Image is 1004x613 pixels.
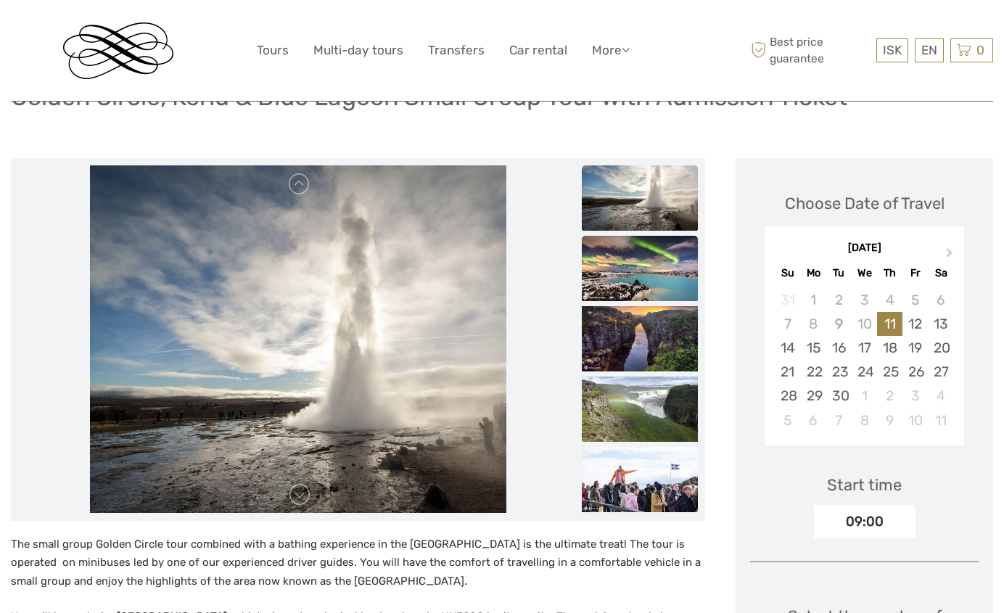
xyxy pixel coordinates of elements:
[826,312,852,336] div: Not available Tuesday, September 9th, 2025
[765,241,964,256] div: [DATE]
[775,360,800,384] div: Choose Sunday, September 21st, 2025
[928,336,953,360] div: Choose Saturday, September 20th, 2025
[827,474,902,496] div: Start time
[928,312,953,336] div: Choose Saturday, September 13th, 2025
[90,165,506,514] img: 6e04dd7c0e4d4fc499d456a8b0d64eb9_main_slider.jpeg
[801,288,826,312] div: Not available Monday, September 1st, 2025
[20,25,164,37] p: We're away right now. Please check back later!
[902,312,928,336] div: Choose Friday, September 12th, 2025
[775,288,800,312] div: Not available Sunday, August 31st, 2025
[801,263,826,283] div: Mo
[902,336,928,360] div: Choose Friday, September 19th, 2025
[902,360,928,384] div: Choose Friday, September 26th, 2025
[902,408,928,432] div: Choose Friday, October 10th, 2025
[11,535,705,591] p: The small group Golden Circle tour combined with a bathing experience in the [GEOGRAPHIC_DATA] is...
[582,377,698,442] img: 76eb495e1aed4192a316e241461509b3_slider_thumbnail.jpeg
[974,43,987,57] span: 0
[852,408,877,432] div: Choose Wednesday, October 8th, 2025
[826,263,852,283] div: Tu
[826,336,852,360] div: Choose Tuesday, September 16th, 2025
[902,263,928,283] div: Fr
[775,263,800,283] div: Su
[313,40,403,61] a: Multi-day tours
[928,288,953,312] div: Not available Saturday, September 6th, 2025
[582,447,698,512] img: 480d7881ebe5477daee8b1a97053b8e9_slider_thumbnail.jpeg
[167,22,184,40] button: Open LiveChat chat widget
[852,360,877,384] div: Choose Wednesday, September 24th, 2025
[826,288,852,312] div: Not available Tuesday, September 2nd, 2025
[257,40,289,61] a: Tours
[814,505,915,538] div: 09:00
[748,34,873,66] span: Best price guarantee
[509,40,567,61] a: Car rental
[582,165,698,231] img: 6e04dd7c0e4d4fc499d456a8b0d64eb9_slider_thumbnail.jpeg
[915,38,944,62] div: EN
[826,360,852,384] div: Choose Tuesday, September 23rd, 2025
[877,312,902,336] div: Choose Thursday, September 11th, 2025
[63,22,173,79] img: Reykjavik Residence
[902,384,928,408] div: Choose Friday, October 3rd, 2025
[928,408,953,432] div: Choose Saturday, October 11th, 2025
[852,263,877,283] div: We
[582,236,698,301] img: 78f1bb707dad47c09db76e797c3c6590_slider_thumbnail.jpeg
[775,336,800,360] div: Choose Sunday, September 14th, 2025
[582,306,698,371] img: cab6d99a5bd74912b036808e1cb13ef3_slider_thumbnail.jpeg
[928,263,953,283] div: Sa
[852,288,877,312] div: Not available Wednesday, September 3rd, 2025
[877,408,902,432] div: Choose Thursday, October 9th, 2025
[877,263,902,283] div: Th
[801,336,826,360] div: Choose Monday, September 15th, 2025
[801,384,826,408] div: Choose Monday, September 29th, 2025
[852,312,877,336] div: Not available Wednesday, September 10th, 2025
[785,192,945,215] div: Choose Date of Travel
[428,40,485,61] a: Transfers
[852,384,877,408] div: Choose Wednesday, October 1st, 2025
[902,288,928,312] div: Not available Friday, September 5th, 2025
[801,408,826,432] div: Choose Monday, October 6th, 2025
[939,244,963,268] button: Next Month
[852,336,877,360] div: Choose Wednesday, September 17th, 2025
[826,384,852,408] div: Choose Tuesday, September 30th, 2025
[928,360,953,384] div: Choose Saturday, September 27th, 2025
[877,384,902,408] div: Choose Thursday, October 2nd, 2025
[801,312,826,336] div: Not available Monday, September 8th, 2025
[883,43,902,57] span: ISK
[928,384,953,408] div: Choose Saturday, October 4th, 2025
[775,312,800,336] div: Not available Sunday, September 7th, 2025
[769,288,959,432] div: month 2025-09
[775,384,800,408] div: Choose Sunday, September 28th, 2025
[826,408,852,432] div: Choose Tuesday, October 7th, 2025
[877,360,902,384] div: Choose Thursday, September 25th, 2025
[775,408,800,432] div: Choose Sunday, October 5th, 2025
[801,360,826,384] div: Choose Monday, September 22nd, 2025
[877,288,902,312] div: Not available Thursday, September 4th, 2025
[592,40,630,61] a: More
[877,336,902,360] div: Choose Thursday, September 18th, 2025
